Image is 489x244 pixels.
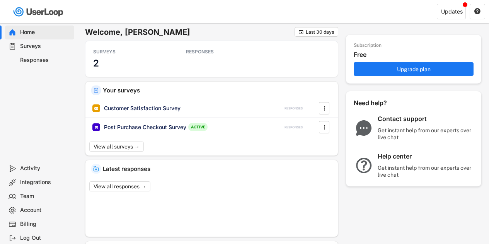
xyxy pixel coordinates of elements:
[354,51,477,59] div: Free
[20,234,71,242] div: Log Out
[93,57,99,69] h3: 2
[324,104,325,112] text: 
[378,115,474,123] div: Contact support
[20,165,71,172] div: Activity
[306,30,334,34] div: Last 30 days
[104,123,186,131] div: Post Purchase Checkout Survey
[89,142,144,152] button: View all surveys →
[354,43,382,49] div: Subscription
[320,121,328,133] button: 
[324,123,325,131] text: 
[20,179,71,186] div: Integrations
[378,127,474,141] div: Get instant help from our experts over live chat
[354,99,408,107] div: Need help?
[93,166,99,172] img: IncomingMajor.svg
[188,123,208,131] div: ACTIVE
[104,104,181,112] div: Customer Satisfaction Survey
[20,29,71,36] div: Home
[89,181,150,191] button: View all responses →
[474,8,481,15] button: 
[85,27,295,37] h6: Welcome, [PERSON_NAME]
[103,87,332,93] div: Your surveys
[299,29,303,35] text: 
[93,49,163,55] div: SURVEYS
[320,102,328,114] button: 
[441,9,463,14] div: Updates
[354,62,474,76] button: Upgrade plan
[378,164,474,178] div: Get instant help from our experts over live chat
[20,193,71,200] div: Team
[103,166,332,172] div: Latest responses
[298,29,304,35] button: 
[186,49,256,55] div: RESPONSES
[354,158,374,173] img: QuestionMarkInverseMajor.svg
[354,120,374,136] img: ChatMajor.svg
[20,43,71,50] div: Surveys
[378,152,474,160] div: Help center
[20,220,71,228] div: Billing
[12,4,66,20] img: userloop-logo-01.svg
[20,56,71,64] div: Responses
[285,106,303,111] div: RESPONSES
[20,206,71,214] div: Account
[474,8,480,15] text: 
[285,125,303,130] div: RESPONSES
